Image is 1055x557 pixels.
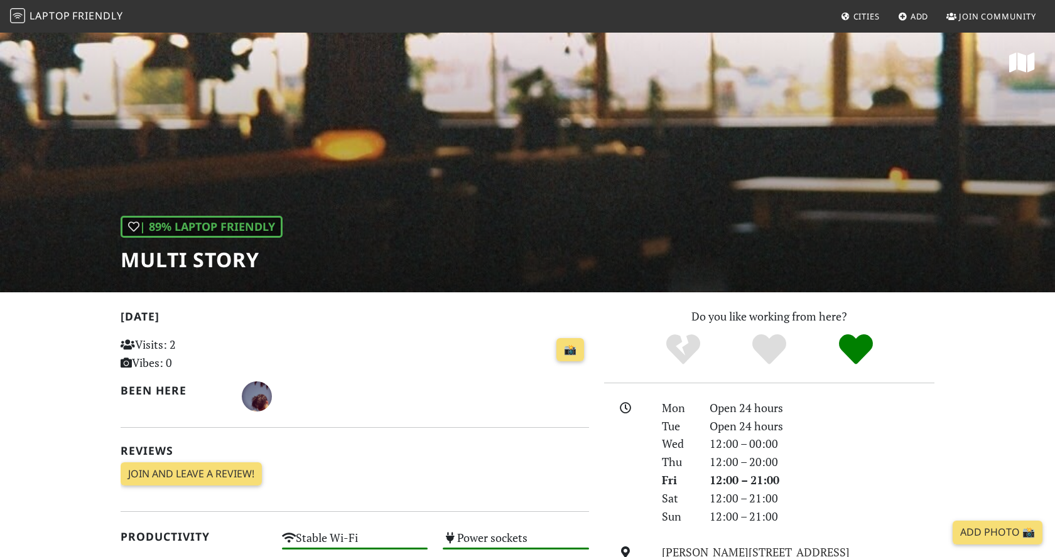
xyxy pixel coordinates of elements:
h2: Reviews [121,444,589,457]
div: Tue [654,417,702,435]
div: Mon [654,399,702,417]
div: Yes [726,332,813,367]
div: Wed [654,435,702,453]
div: Fri [654,471,702,489]
div: No [640,332,727,367]
span: Dee Stewart [242,388,272,403]
div: 12:00 – 21:00 [702,471,942,489]
a: Add [893,5,934,28]
h1: MULTI STORY [121,248,283,272]
span: Laptop [30,9,70,23]
span: Join Community [959,11,1036,22]
div: Open 24 hours [702,399,942,417]
a: LaptopFriendly LaptopFriendly [10,6,123,28]
a: 📸 [556,338,584,362]
a: Join Community [941,5,1041,28]
a: Add Photo 📸 [953,521,1042,544]
div: 12:00 – 21:00 [702,489,942,507]
div: | 89% Laptop Friendly [121,216,283,238]
h2: [DATE] [121,310,589,328]
div: 12:00 – 20:00 [702,453,942,471]
div: 12:00 – 21:00 [702,507,942,526]
a: Join and leave a review! [121,462,262,486]
div: Open 24 hours [702,417,942,435]
div: Thu [654,453,702,471]
a: Cities [836,5,885,28]
img: 6789-dee.jpg [242,381,272,411]
span: Add [911,11,929,22]
div: Sat [654,489,702,507]
span: Cities [853,11,880,22]
div: Sun [654,507,702,526]
div: 12:00 – 00:00 [702,435,942,453]
h2: Been here [121,384,227,397]
h2: Productivity [121,530,267,543]
span: Friendly [72,9,122,23]
p: Do you like working from here? [604,307,934,326]
p: Visits: 2 Vibes: 0 [121,336,267,372]
div: Definitely! [813,332,899,367]
img: LaptopFriendly [10,8,25,23]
